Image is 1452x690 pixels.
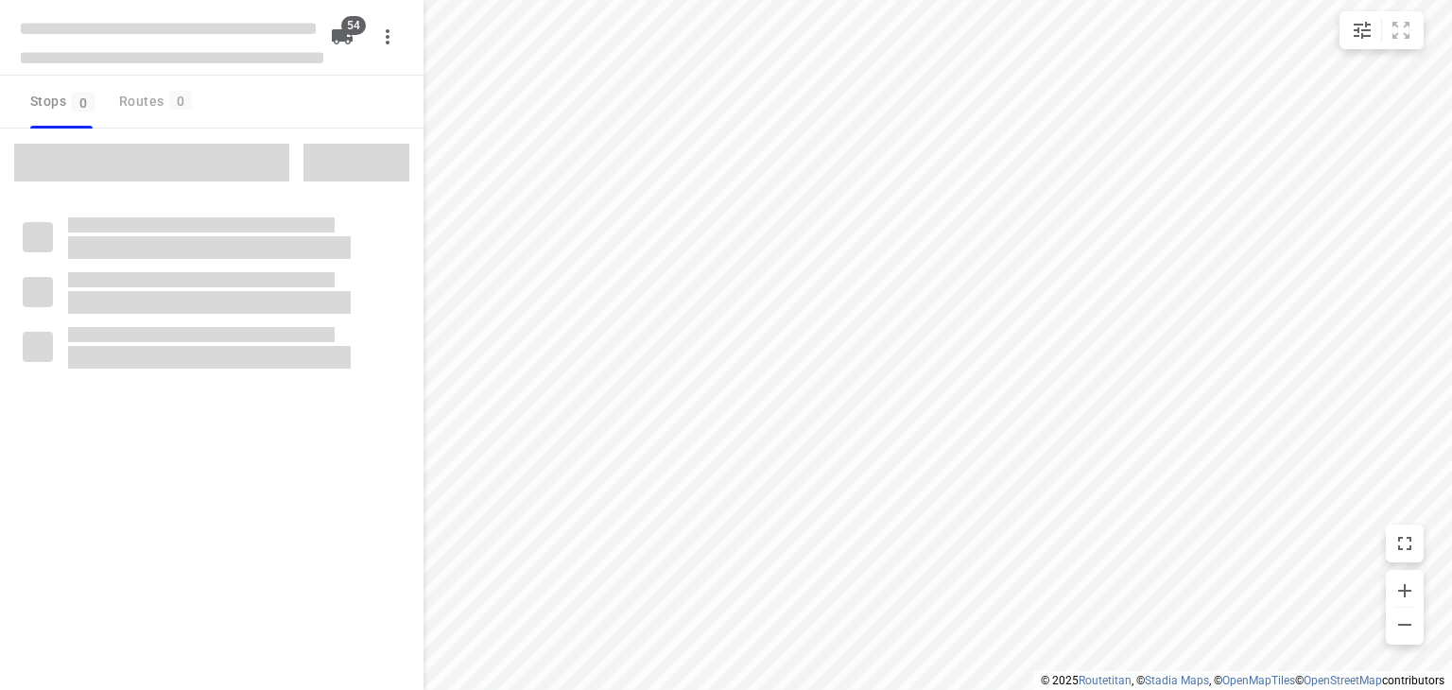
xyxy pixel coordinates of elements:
[1079,674,1132,687] a: Routetitan
[1222,674,1295,687] a: OpenMapTiles
[1145,674,1209,687] a: Stadia Maps
[1340,11,1424,49] div: small contained button group
[1343,11,1381,49] button: Map settings
[1041,674,1444,687] li: © 2025 , © , © © contributors
[1304,674,1382,687] a: OpenStreetMap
